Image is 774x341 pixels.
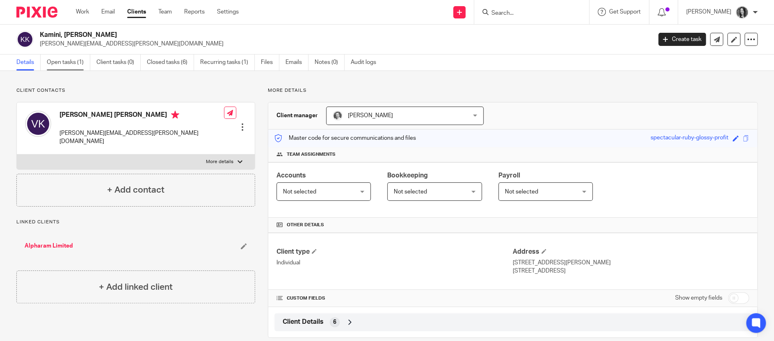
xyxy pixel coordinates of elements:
[200,55,255,70] a: Recurring tasks (1)
[287,151,336,158] span: Team assignments
[158,8,172,16] a: Team
[16,219,255,225] p: Linked clients
[491,10,564,17] input: Search
[348,113,393,118] span: [PERSON_NAME]
[59,111,224,121] h4: [PERSON_NAME] [PERSON_NAME]
[16,87,255,94] p: Client contacts
[658,33,706,46] a: Create task
[283,318,324,326] span: Client Details
[171,111,179,119] i: Primary
[16,55,41,70] a: Details
[735,6,749,19] img: brodie%203%20small.jpg
[127,8,146,16] a: Clients
[147,55,194,70] a: Closed tasks (6)
[25,111,51,137] img: svg%3E
[498,172,520,179] span: Payroll
[387,172,428,179] span: Bookkeeping
[276,295,513,302] h4: CUSTOM FIELDS
[276,248,513,256] h4: Client type
[268,87,758,94] p: More details
[513,259,749,267] p: [STREET_ADDRESS][PERSON_NAME]
[513,267,749,275] p: [STREET_ADDRESS]
[651,134,728,143] div: spectacular-ruby-glossy-profit
[107,184,164,196] h4: + Add contact
[675,294,722,302] label: Show empty fields
[283,189,316,195] span: Not selected
[333,318,336,326] span: 6
[513,248,749,256] h4: Address
[276,259,513,267] p: Individual
[206,159,233,165] p: More details
[274,134,416,142] p: Master code for secure communications and files
[686,8,731,16] p: [PERSON_NAME]
[184,8,205,16] a: Reports
[333,111,342,120] img: Rod%202%20Small.jpg
[609,9,641,15] span: Get Support
[276,172,306,179] span: Accounts
[96,55,141,70] a: Client tasks (0)
[276,111,318,120] h3: Client manager
[40,31,525,39] h2: Kamini, [PERSON_NAME]
[59,129,224,146] p: [PERSON_NAME][EMAIL_ADDRESS][PERSON_NAME][DOMAIN_NAME]
[101,8,115,16] a: Email
[76,8,89,16] a: Work
[47,55,90,70] a: Open tasks (1)
[351,55,382,70] a: Audit logs
[261,55,279,70] a: Files
[16,31,34,48] img: svg%3E
[287,222,324,228] span: Other details
[394,189,427,195] span: Not selected
[505,189,538,195] span: Not selected
[99,281,173,293] h4: + Add linked client
[40,40,646,48] p: [PERSON_NAME][EMAIL_ADDRESS][PERSON_NAME][DOMAIN_NAME]
[16,7,57,18] img: Pixie
[285,55,308,70] a: Emails
[25,242,73,250] a: Alpharam Limited
[315,55,345,70] a: Notes (0)
[217,8,239,16] a: Settings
